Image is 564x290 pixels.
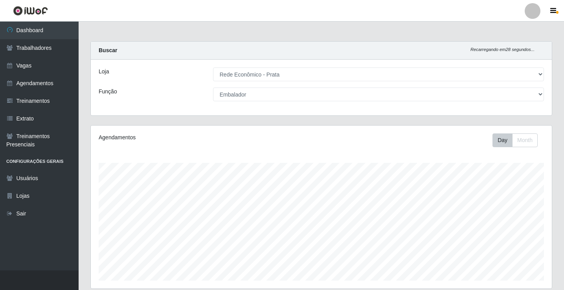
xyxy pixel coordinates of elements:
[492,133,544,147] div: Toolbar with button groups
[99,47,117,53] strong: Buscar
[99,88,117,96] label: Função
[492,133,538,147] div: First group
[512,133,538,147] button: Month
[99,133,277,142] div: Agendamentos
[492,133,513,147] button: Day
[13,6,48,16] img: CoreUI Logo
[470,47,535,52] i: Recarregando em 28 segundos...
[99,67,109,76] label: Loja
